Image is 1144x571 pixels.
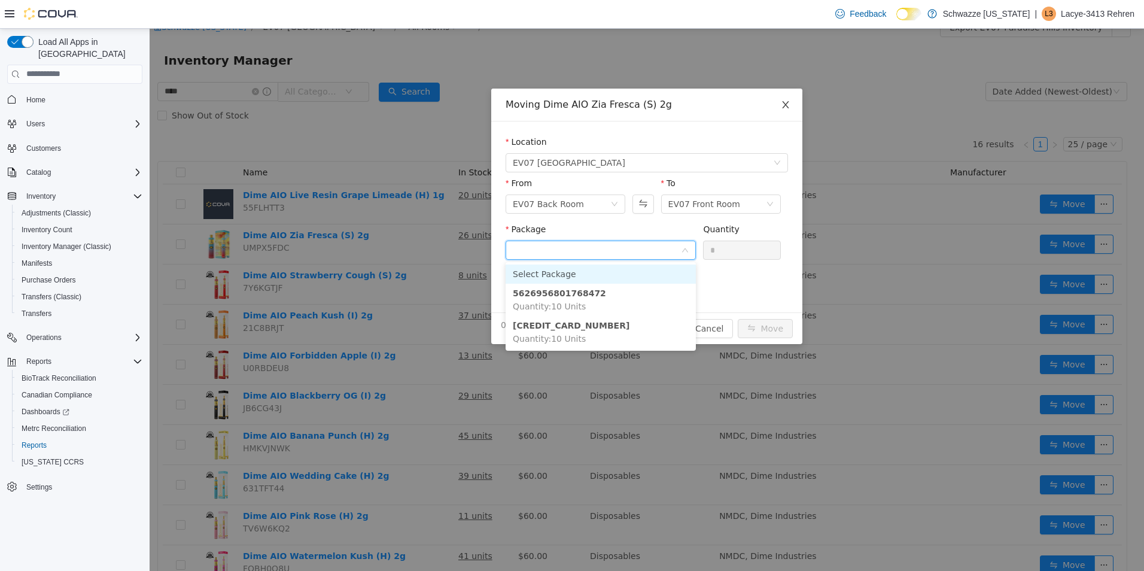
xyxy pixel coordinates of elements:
a: [US_STATE] CCRS [17,455,89,469]
span: Feedback [850,8,886,20]
span: EV07 Paradise Hills [363,125,476,143]
a: Inventory Count [17,223,77,237]
button: Catalog [2,164,147,181]
span: Dashboards [22,407,69,417]
i: icon: down [461,172,468,180]
span: Purchase Orders [17,273,142,287]
button: Swap [483,166,504,185]
a: Purchase Orders [17,273,81,287]
button: Purchase Orders [12,272,147,288]
span: 0 Units will be moved. [351,290,445,303]
button: Adjustments (Classic) [12,205,147,221]
button: Inventory Count [12,221,147,238]
span: Inventory Manager (Classic) [22,242,111,251]
label: From [356,150,382,159]
a: Manifests [17,256,57,271]
span: Transfers [17,306,142,321]
span: Catalog [26,168,51,177]
span: Canadian Compliance [22,390,92,400]
button: Customers [2,139,147,157]
span: Quantity : 10 Units [363,273,436,283]
button: Catalog [22,165,56,180]
button: Manifests [12,255,147,272]
i: icon: down [624,130,631,139]
span: Reports [26,357,51,366]
li: 5626956801768472 [356,255,546,287]
span: Operations [22,330,142,345]
span: [US_STATE] CCRS [22,457,84,467]
a: Metrc Reconciliation [17,421,91,436]
span: Reports [17,438,142,452]
button: Cancel [536,290,583,309]
div: EV07 Front Room [519,166,591,184]
span: BioTrack Reconciliation [22,373,96,383]
button: Operations [22,330,66,345]
button: Users [22,117,50,131]
span: Transfers (Classic) [22,292,81,302]
span: Manifests [17,256,142,271]
li: Select Package [356,236,546,255]
button: Users [2,116,147,132]
label: Location [356,108,397,118]
div: EV07 Back Room [363,166,434,184]
span: Home [22,92,142,107]
p: | [1035,7,1037,21]
label: Package [356,196,396,205]
i: icon: close [631,71,641,81]
span: Adjustments (Classic) [17,206,142,220]
span: Load All Apps in [GEOGRAPHIC_DATA] [34,36,142,60]
span: Users [26,119,45,129]
span: Customers [26,144,61,153]
button: Inventory [2,188,147,205]
button: BioTrack Reconciliation [12,370,147,387]
div: Moving Dime AIO Zia Fresca (S) 2g [356,69,638,83]
span: Transfers [22,309,51,318]
button: Reports [2,353,147,370]
span: Manifests [22,259,52,268]
a: Feedback [830,2,891,26]
span: Metrc Reconciliation [22,424,86,433]
button: Operations [2,329,147,346]
span: L3 [1045,7,1052,21]
label: To [512,150,526,159]
span: Purchase Orders [22,275,76,285]
a: Home [22,93,50,107]
strong: [CREDIT_CARD_NUMBER] [363,292,480,302]
button: Inventory Manager (Classic) [12,238,147,255]
input: Package [363,214,531,232]
label: Quantity [553,196,590,205]
p: Schwazze [US_STATE] [943,7,1030,21]
input: Dark Mode [896,8,921,20]
button: Transfers (Classic) [12,288,147,305]
span: Inventory [22,189,142,204]
span: Dark Mode [896,20,897,21]
button: Reports [12,437,147,454]
span: Inventory Manager (Classic) [17,239,142,254]
strong: 5626956801768472 [363,260,457,269]
span: BioTrack Reconciliation [17,371,142,385]
span: Inventory Count [22,225,72,235]
button: Transfers [12,305,147,322]
span: Inventory Count [17,223,142,237]
span: Adjustments (Classic) [22,208,91,218]
a: Dashboards [17,405,74,419]
a: BioTrack Reconciliation [17,371,101,385]
button: Metrc Reconciliation [12,420,147,437]
span: Settings [22,479,142,494]
nav: Complex example [7,86,142,527]
i: icon: down [532,218,539,226]
a: Settings [22,480,57,494]
button: icon: swapMove [588,290,643,309]
a: Customers [22,141,66,156]
span: Reports [22,354,142,369]
span: Catalog [22,165,142,180]
p: Lacye-3413 Rehren [1061,7,1134,21]
button: Settings [2,478,147,495]
button: [US_STATE] CCRS [12,454,147,470]
span: Dashboards [17,405,142,419]
button: Canadian Compliance [12,387,147,403]
a: Reports [17,438,51,452]
span: Customers [22,141,142,156]
span: Inventory [26,192,56,201]
span: Washington CCRS [17,455,142,469]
